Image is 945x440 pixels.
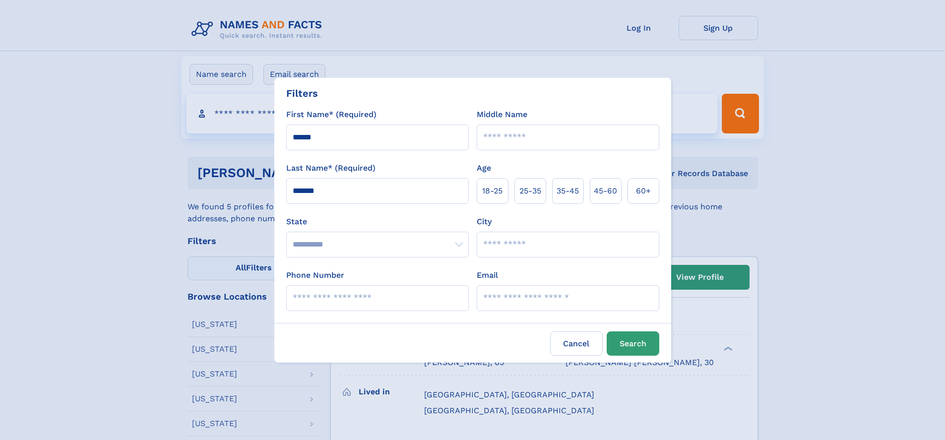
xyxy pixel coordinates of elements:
label: State [286,216,469,228]
button: Search [607,331,659,356]
span: 60+ [636,185,651,197]
label: Last Name* (Required) [286,162,376,174]
label: Cancel [550,331,603,356]
span: 45‑60 [594,185,617,197]
label: First Name* (Required) [286,109,377,121]
div: Filters [286,86,318,101]
label: Phone Number [286,269,344,281]
span: 25‑35 [519,185,541,197]
span: 18‑25 [482,185,503,197]
label: Age [477,162,491,174]
label: Email [477,269,498,281]
label: Middle Name [477,109,527,121]
label: City [477,216,492,228]
span: 35‑45 [557,185,579,197]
